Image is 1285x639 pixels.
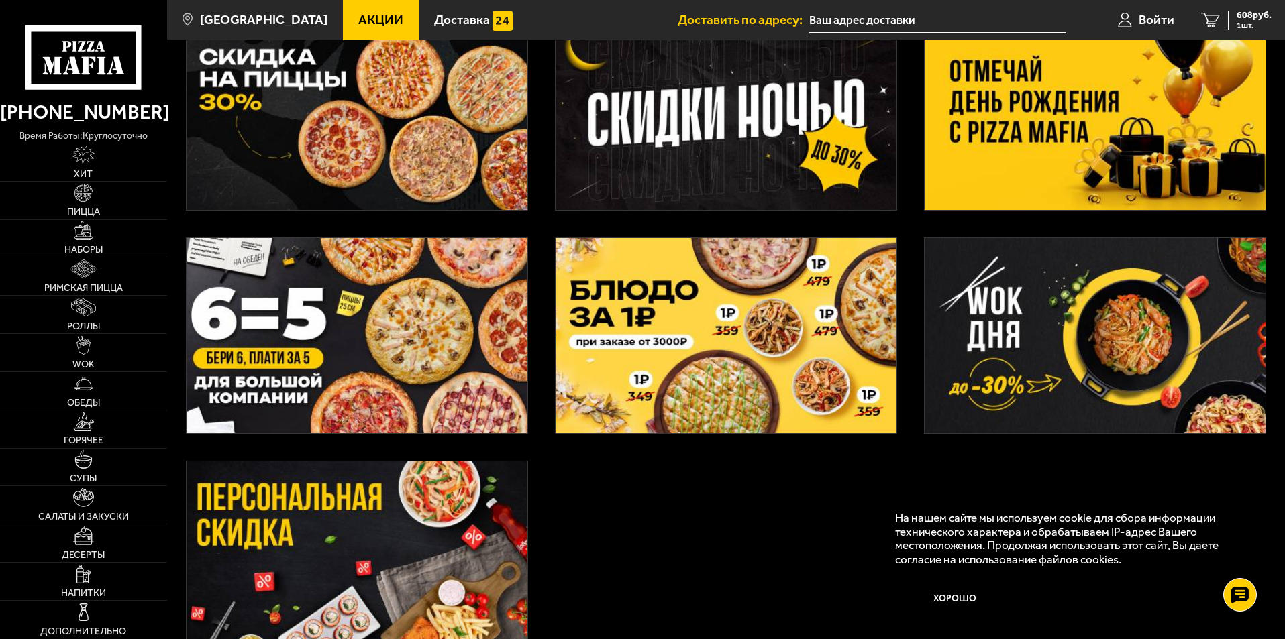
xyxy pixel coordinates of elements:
span: 608 руб. [1237,11,1272,20]
span: Наборы [64,245,103,255]
span: [GEOGRAPHIC_DATA] [200,13,327,26]
span: WOK [72,360,95,369]
img: 15daf4d41897b9f0e9f617042186c801.svg [493,11,513,31]
span: Хит [74,170,93,179]
span: Доставить по адресу: [678,13,809,26]
span: Салаты и закуски [38,512,129,522]
span: Супы [70,474,97,483]
input: Ваш адрес доставки [809,8,1066,33]
p: На нашем сайте мы используем cookie для сбора информации технического характера и обрабатываем IP... [895,511,1246,567]
button: Хорошо [895,579,1016,620]
span: Десерты [62,550,105,560]
span: Доставка [434,13,490,26]
span: Дополнительно [40,627,126,636]
span: Римская пицца [44,284,123,293]
span: Горячее [64,436,103,445]
span: 1 шт. [1237,21,1272,30]
span: Акции [358,13,403,26]
span: Роллы [67,322,100,331]
span: Войти [1139,13,1174,26]
span: Обеды [67,398,100,408]
span: Пицца [67,207,100,217]
span: Напитки [61,589,106,598]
